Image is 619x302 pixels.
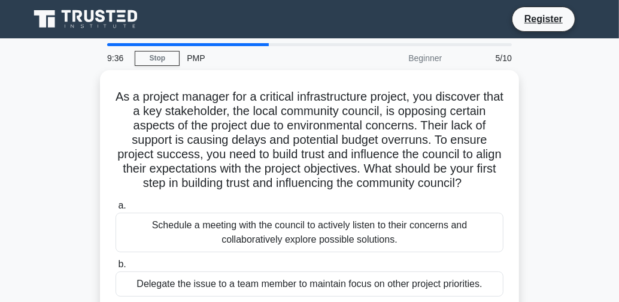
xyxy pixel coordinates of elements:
[517,11,570,26] a: Register
[116,271,503,297] div: Delegate the issue to a team member to maintain focus on other project priorities.
[116,213,503,252] div: Schedule a meeting with the council to actively listen to their concerns and collaboratively expl...
[118,200,126,210] span: a.
[180,46,344,70] div: PMP
[100,46,135,70] div: 9:36
[118,259,126,269] span: b.
[344,46,449,70] div: Beginner
[114,89,505,191] h5: As a project manager for a critical infrastructure project, you discover that a key stakeholder, ...
[449,46,519,70] div: 5/10
[135,51,180,66] a: Stop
